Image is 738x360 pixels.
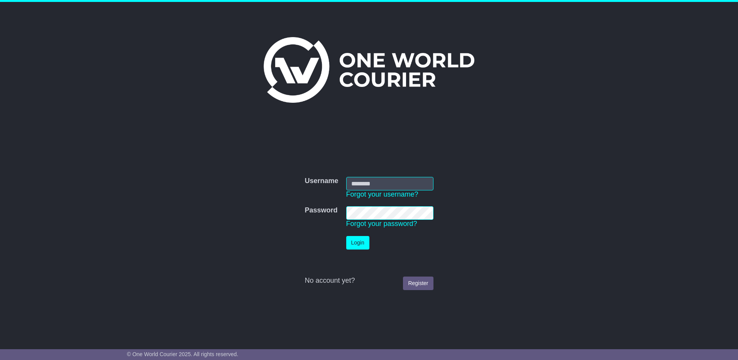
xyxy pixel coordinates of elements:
label: Password [305,206,337,215]
div: No account yet? [305,277,433,285]
a: Forgot your username? [346,190,418,198]
span: © One World Courier 2025. All rights reserved. [127,351,239,357]
button: Login [346,236,369,250]
label: Username [305,177,338,185]
a: Forgot your password? [346,220,417,228]
img: One World [264,37,474,103]
a: Register [403,277,433,290]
